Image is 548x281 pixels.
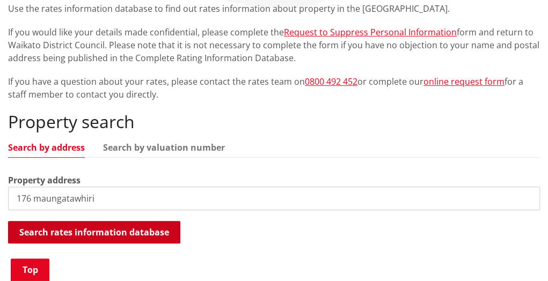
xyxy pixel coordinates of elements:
label: Property address [8,174,81,187]
a: Top [11,258,49,281]
a: online request form [423,76,505,87]
a: 0800 492 452 [305,76,357,87]
p: Use the rates information database to find out rates information about property in the [GEOGRAPHI... [8,2,540,15]
p: If you would like your details made confidential, please complete the form and return to Waikato ... [8,26,540,64]
a: Request to Suppress Personal Information [284,26,457,38]
p: If you have a question about your rates, please contact the rates team on or complete our for a s... [8,75,540,101]
button: Search rates information database [8,221,180,243]
h2: Property search [8,112,540,132]
a: Search by valuation number [103,143,225,152]
input: e.g. Duke Street NGARUAWAHIA [8,187,540,210]
iframe: Messenger Launcher [499,236,537,275]
a: Search by address [8,143,85,152]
